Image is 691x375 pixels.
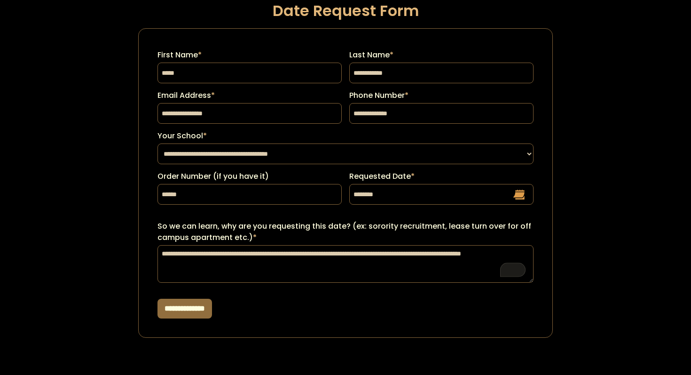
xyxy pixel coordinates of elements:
[157,90,342,101] label: Email Address
[349,90,534,101] label: Phone Number
[138,2,553,19] h1: Date Request Form
[157,171,342,182] label: Order Number (if you have it)
[157,245,534,283] textarea: To enrich screen reader interactions, please activate Accessibility in Grammarly extension settings
[349,171,534,182] label: Requested Date
[157,221,534,243] label: So we can learn, why are you requesting this date? (ex: sorority recruitment, lease turn over for...
[349,49,534,61] label: Last Name
[157,49,342,61] label: First Name
[138,28,553,338] form: Request a Date Form
[157,130,534,142] label: Your School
